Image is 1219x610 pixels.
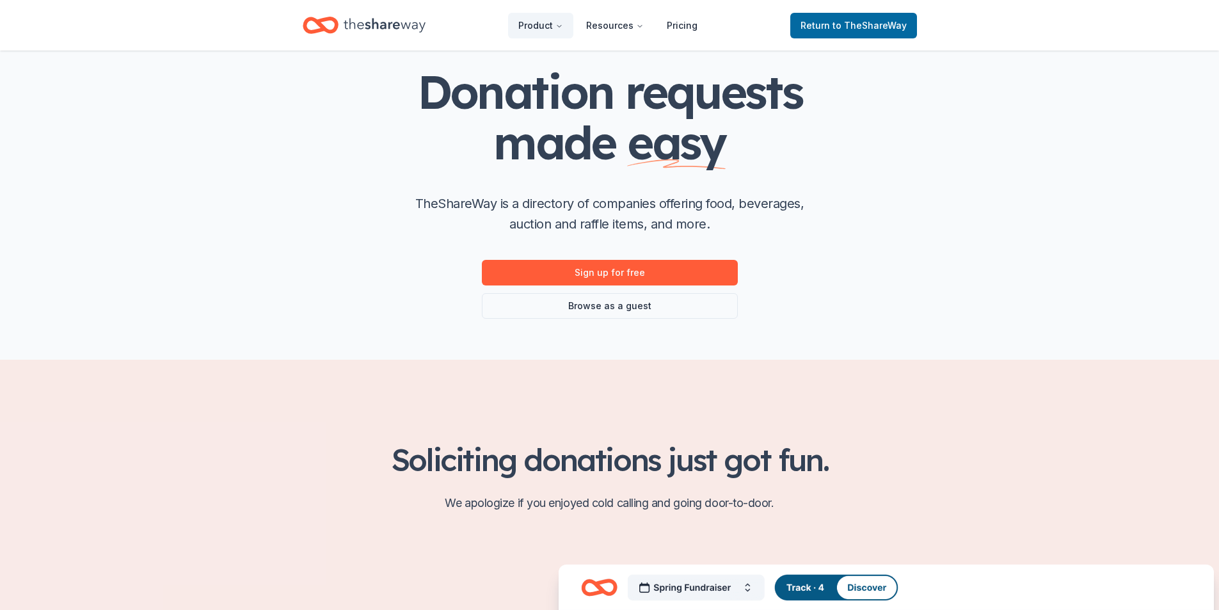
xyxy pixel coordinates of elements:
[354,67,866,168] h1: Donation requests made
[482,293,738,319] a: Browse as a guest
[576,13,654,38] button: Resources
[508,13,573,38] button: Product
[508,10,708,40] nav: Main
[790,13,917,38] a: Returnto TheShareWay
[657,13,708,38] a: Pricing
[482,260,738,285] a: Sign up for free
[303,442,917,478] h2: Soliciting donations just got fun.
[627,113,726,171] span: easy
[833,20,907,31] span: to TheShareWay
[801,18,907,33] span: Return
[303,10,426,40] a: Home
[405,193,815,234] p: TheShareWay is a directory of companies offering food, beverages, auction and raffle items, and m...
[303,493,917,513] p: We apologize if you enjoyed cold calling and going door-to-door.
